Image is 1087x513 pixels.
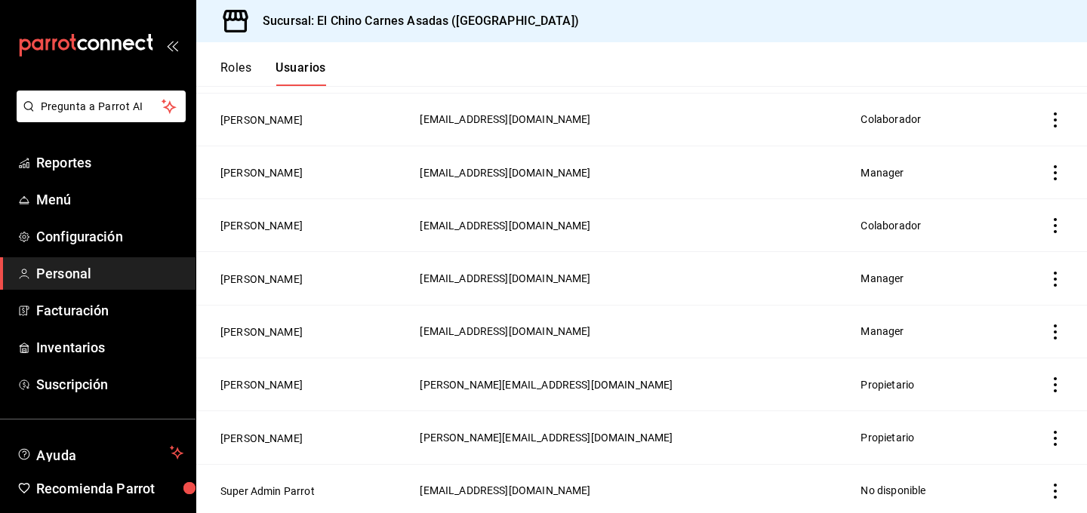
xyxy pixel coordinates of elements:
[420,272,590,284] span: [EMAIL_ADDRESS][DOMAIN_NAME]
[36,152,183,173] span: Reportes
[220,272,303,287] button: [PERSON_NAME]
[276,60,326,86] button: Usuarios
[220,60,326,86] div: navigation tabs
[1048,218,1063,233] button: actions
[1048,484,1063,499] button: actions
[220,324,303,339] button: [PERSON_NAME]
[36,263,183,284] span: Personal
[420,113,590,125] span: [EMAIL_ADDRESS][DOMAIN_NAME]
[36,444,164,462] span: Ayuda
[36,337,183,358] span: Inventarios
[420,220,590,232] span: [EMAIL_ADDRESS][DOMAIN_NAME]
[1048,112,1063,127] button: actions
[220,218,303,233] button: [PERSON_NAME]
[36,189,183,210] span: Menú
[861,325,904,337] span: Manager
[861,272,904,284] span: Manager
[220,112,303,127] button: [PERSON_NAME]
[166,39,178,51] button: open_drawer_menu
[420,379,673,391] span: [PERSON_NAME][EMAIL_ADDRESS][DOMAIN_NAME]
[420,325,590,337] span: [EMAIL_ADDRESS][DOMAIN_NAME]
[1048,431,1063,446] button: actions
[861,432,914,444] span: Propietario
[36,226,183,247] span: Configuración
[11,109,186,125] a: Pregunta a Parrot AI
[220,377,303,392] button: [PERSON_NAME]
[1048,272,1063,287] button: actions
[861,220,921,232] span: Colaborador
[41,99,162,115] span: Pregunta a Parrot AI
[220,165,303,180] button: [PERSON_NAME]
[220,484,315,499] button: Super Admin Parrot
[36,300,183,321] span: Facturación
[861,379,914,391] span: Propietario
[420,167,590,179] span: [EMAIL_ADDRESS][DOMAIN_NAME]
[420,432,673,444] span: [PERSON_NAME][EMAIL_ADDRESS][DOMAIN_NAME]
[1048,324,1063,339] button: actions
[861,113,921,125] span: Colaborador
[1048,377,1063,392] button: actions
[220,431,303,446] button: [PERSON_NAME]
[420,484,590,496] span: [EMAIL_ADDRESS][DOMAIN_NAME]
[251,12,579,30] h3: Sucursal: El Chino Carnes Asadas ([GEOGRAPHIC_DATA])
[861,167,904,179] span: Manager
[36,374,183,395] span: Suscripción
[36,478,183,499] span: Recomienda Parrot
[17,91,186,122] button: Pregunta a Parrot AI
[1048,165,1063,180] button: actions
[220,60,251,86] button: Roles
